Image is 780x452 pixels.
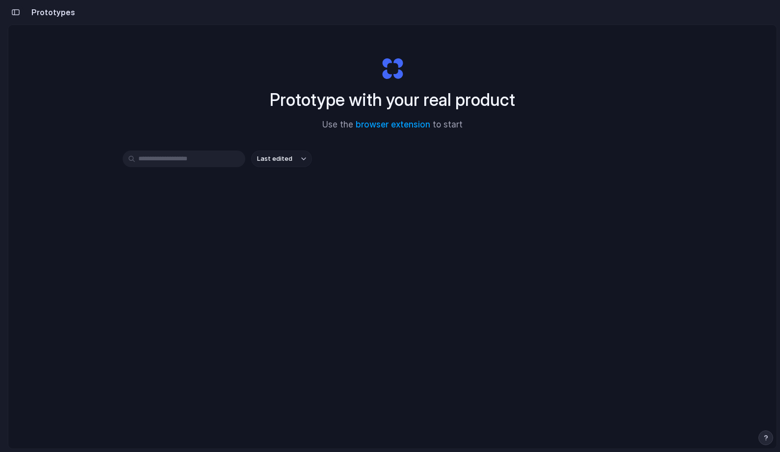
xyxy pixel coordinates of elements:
button: Last edited [251,151,312,167]
h2: Prototypes [27,6,75,18]
h1: Prototype with your real product [270,87,515,113]
span: Use the to start [322,119,463,131]
a: browser extension [356,120,430,129]
span: Last edited [257,154,292,164]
